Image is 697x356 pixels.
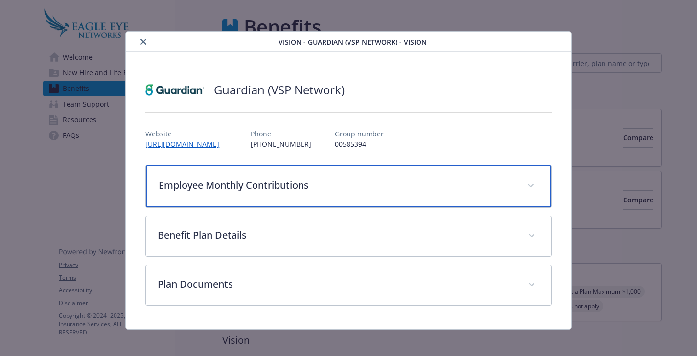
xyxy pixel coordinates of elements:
[335,129,384,139] p: Group number
[214,82,345,98] h2: Guardian (VSP Network)
[145,75,204,105] img: Guardian
[70,31,627,330] div: details for plan Vision - Guardian (VSP Network) - Vision
[159,178,514,193] p: Employee Monthly Contributions
[138,36,149,47] button: close
[146,165,551,207] div: Employee Monthly Contributions
[251,129,311,139] p: Phone
[279,37,427,47] span: Vision - Guardian (VSP Network) - Vision
[251,139,311,149] p: [PHONE_NUMBER]
[145,129,227,139] p: Website
[145,139,227,149] a: [URL][DOMAIN_NAME]
[146,216,551,256] div: Benefit Plan Details
[158,277,515,291] p: Plan Documents
[146,265,551,305] div: Plan Documents
[335,139,384,149] p: 00585394
[158,228,515,243] p: Benefit Plan Details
